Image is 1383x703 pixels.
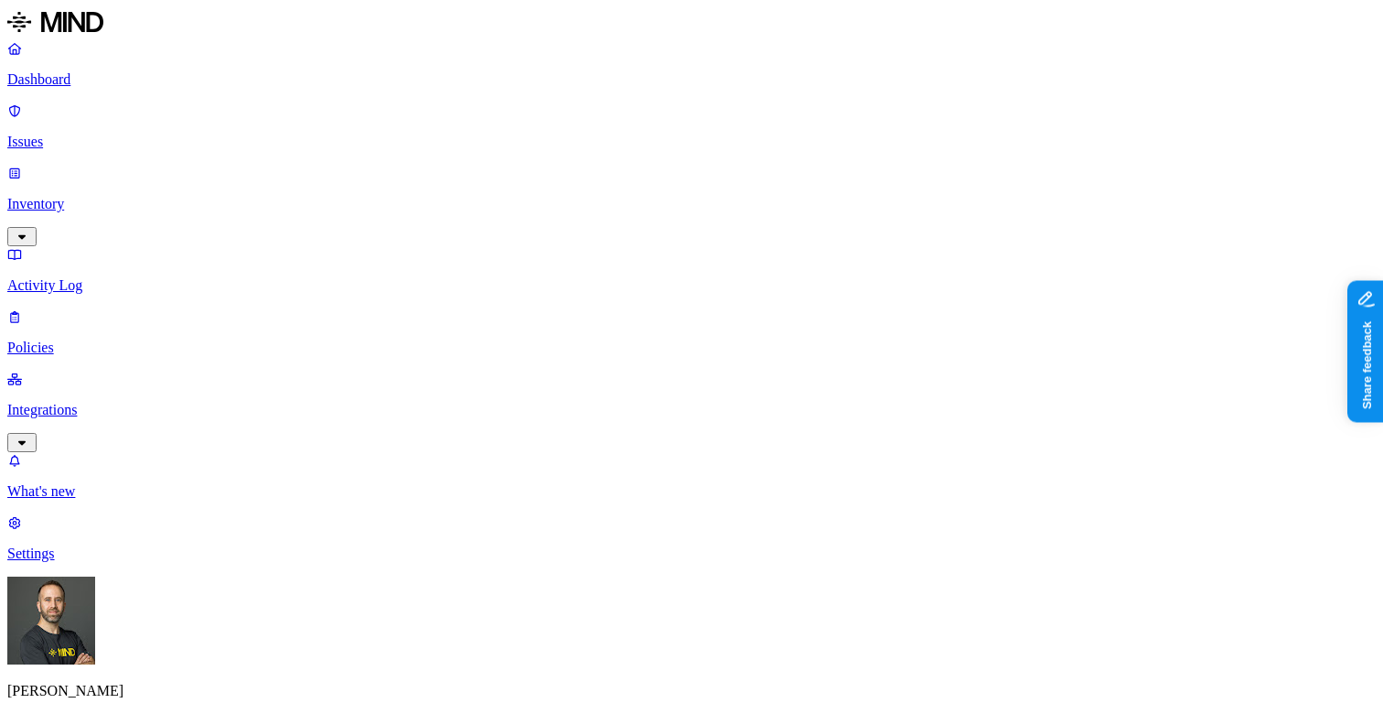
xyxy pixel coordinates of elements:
p: Dashboard [7,71,1376,88]
a: Issues [7,103,1376,150]
a: What's new [7,452,1376,500]
p: Policies [7,340,1376,356]
img: Tom Mayblum [7,577,95,665]
p: Activity Log [7,277,1376,294]
p: Issues [7,134,1376,150]
a: Policies [7,308,1376,356]
p: What's new [7,483,1376,500]
a: Dashboard [7,40,1376,88]
a: Activity Log [7,246,1376,294]
img: MIND [7,7,103,37]
p: Settings [7,546,1376,562]
p: Integrations [7,402,1376,418]
a: Settings [7,514,1376,562]
a: Inventory [7,165,1376,243]
a: Integrations [7,371,1376,449]
a: MIND [7,7,1376,40]
p: Inventory [7,196,1376,212]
